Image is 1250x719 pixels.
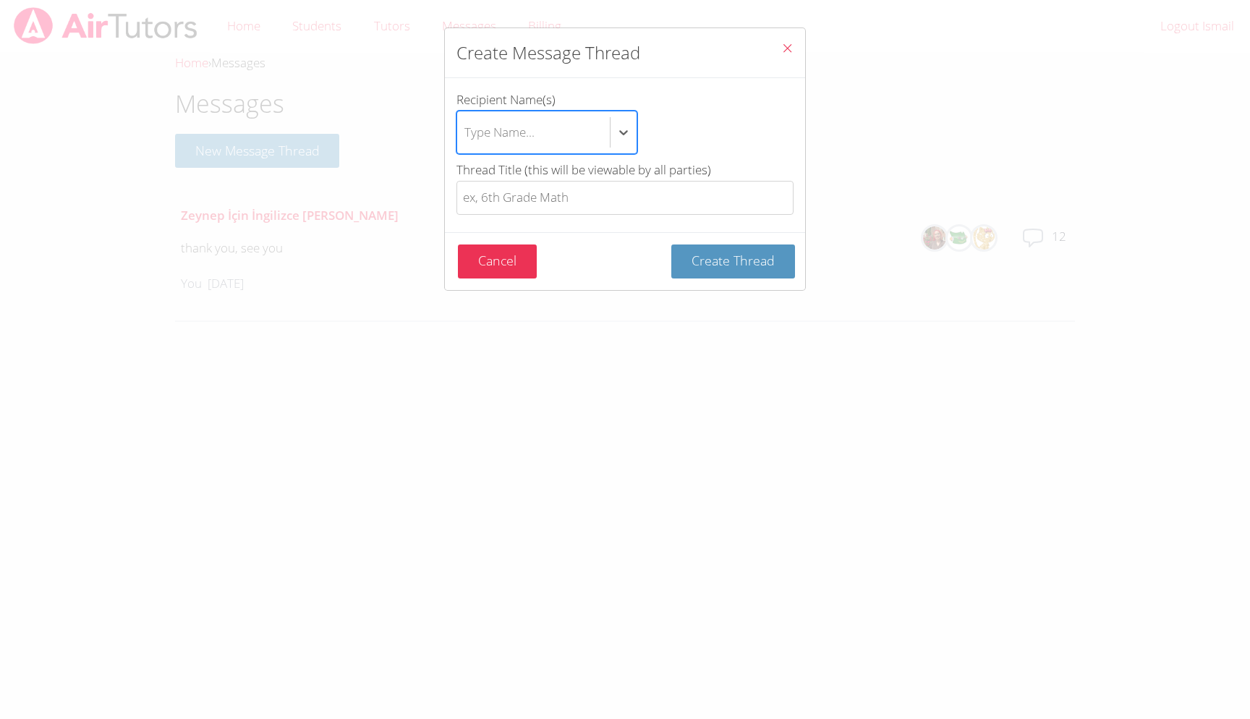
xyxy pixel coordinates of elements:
[692,252,775,269] span: Create Thread
[456,161,711,178] span: Thread Title (this will be viewable by all parties)
[456,40,640,66] h2: Create Message Thread
[464,116,466,149] input: Recipient Name(s)Type Name...
[456,91,556,108] span: Recipient Name(s)
[458,244,537,278] button: Cancel
[671,244,795,278] button: Create Thread
[456,181,794,215] input: Thread Title (this will be viewable by all parties)
[770,28,805,72] button: Close
[464,122,535,142] div: Type Name...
